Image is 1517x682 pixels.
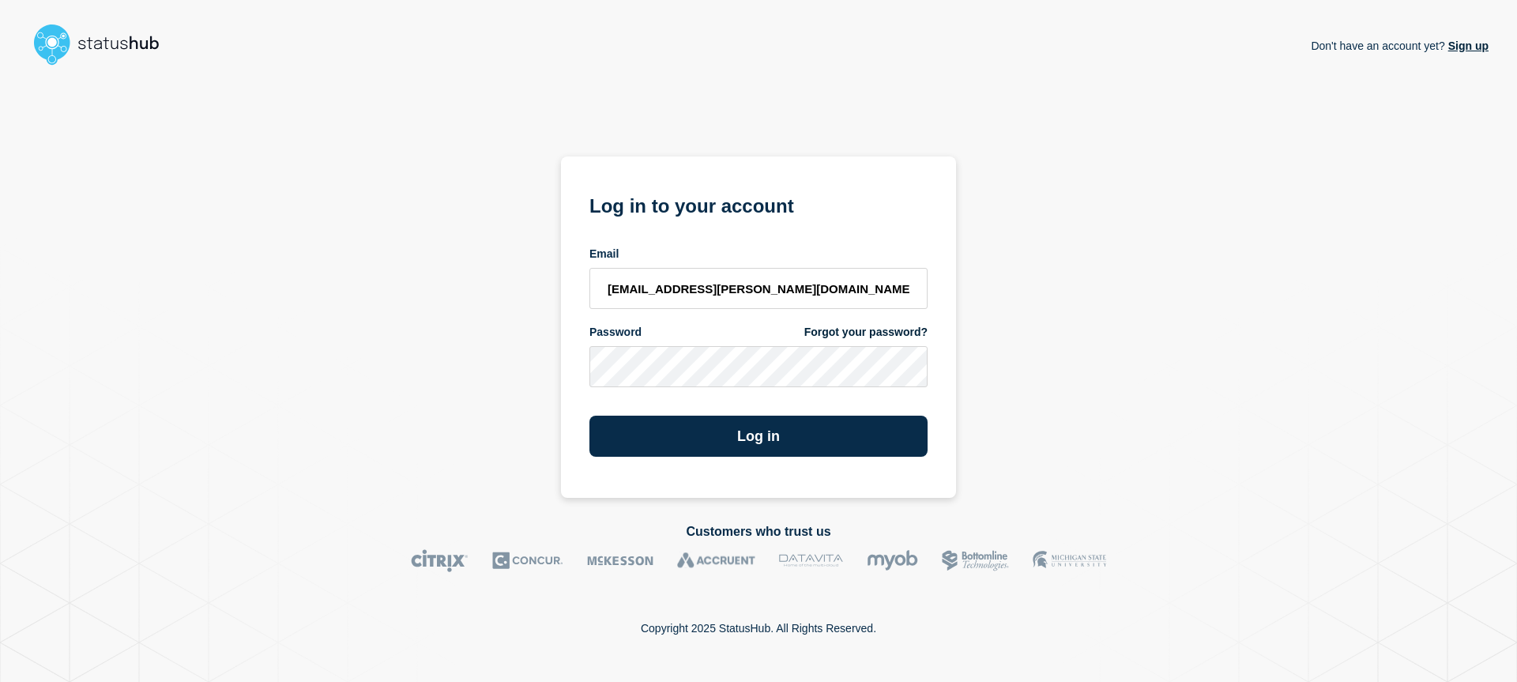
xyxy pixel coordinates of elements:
[492,549,563,572] img: Concur logo
[677,549,755,572] img: Accruent logo
[1445,40,1489,52] a: Sign up
[28,525,1489,539] h2: Customers who trust us
[589,247,619,262] span: Email
[867,549,918,572] img: myob logo
[589,268,928,309] input: email input
[28,19,179,70] img: StatusHub logo
[641,622,876,635] p: Copyright 2025 StatusHub. All Rights Reserved.
[589,416,928,457] button: Log in
[1311,27,1489,65] p: Don't have an account yet?
[779,549,843,572] img: DataVita logo
[589,190,928,219] h1: Log in to your account
[411,549,469,572] img: Citrix logo
[804,325,928,340] a: Forgot your password?
[587,549,653,572] img: McKesson logo
[589,325,642,340] span: Password
[1033,549,1106,572] img: MSU logo
[942,549,1009,572] img: Bottomline logo
[589,346,928,387] input: password input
